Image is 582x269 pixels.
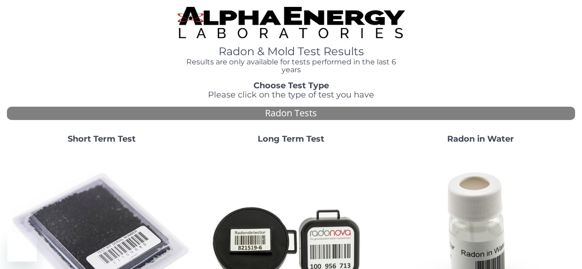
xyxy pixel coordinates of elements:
[258,134,324,144] strong: Long Term Test
[178,7,405,38] img: TightCrop.jpg
[7,107,575,120] div: Radon Tests
[254,80,329,91] strong: Choose Test Type
[7,232,37,262] iframe: Button to launch messaging window
[208,90,374,100] span: Please click on the type of test you have
[447,134,514,144] strong: Radon in Water
[68,134,136,144] strong: Short Term Test
[178,58,405,74] h4: Results are only available for tests performed in the last 6 years
[178,46,405,57] h1: Radon & Mold Test Results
